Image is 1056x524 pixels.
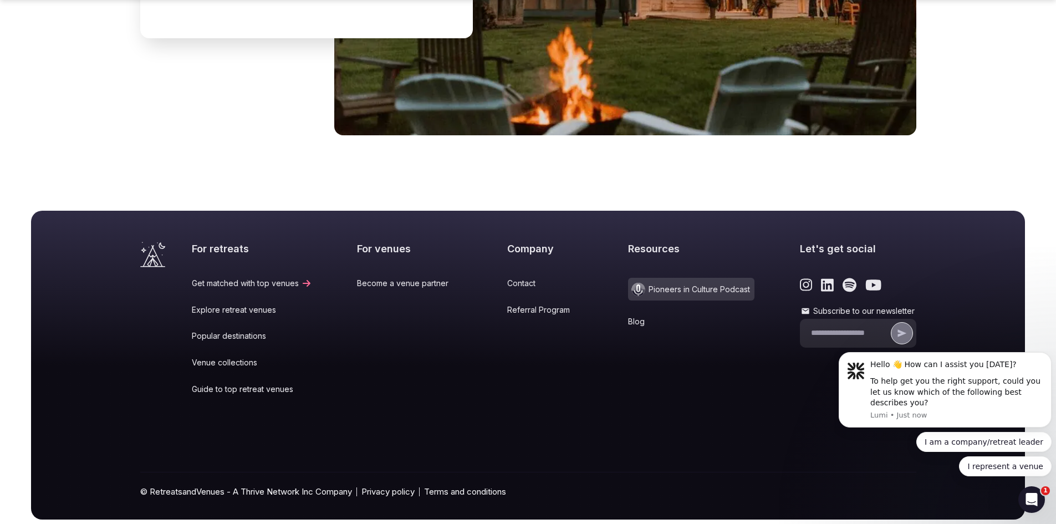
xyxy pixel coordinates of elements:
a: Link to the retreats and venues LinkedIn page [821,278,834,292]
h2: Company [507,242,583,256]
a: Blog [628,316,754,327]
h2: For venues [357,242,462,256]
h2: Let's get social [800,242,916,256]
a: Explore retreat venues [192,304,312,316]
iframe: Intercom notifications message [834,351,1056,494]
a: Link to the retreats and venues Instagram page [800,278,813,292]
a: Become a venue partner [357,278,462,289]
a: Get matched with top venues [192,278,312,289]
a: Privacy policy [361,486,415,497]
a: Venue collections [192,357,312,368]
h2: For retreats [192,242,312,256]
a: Link to the retreats and venues Spotify page [843,278,856,292]
label: Subscribe to our newsletter [800,306,916,317]
a: Pioneers in Culture Podcast [628,278,754,301]
a: Popular destinations [192,330,312,342]
div: © RetreatsandVenues - A Thrive Network Inc Company [140,472,916,520]
a: Visit the homepage [140,242,165,267]
a: Guide to top retreat venues [192,384,312,395]
a: Terms and conditions [424,486,506,497]
h2: Resources [628,242,754,256]
iframe: Intercom live chat [1018,486,1045,513]
a: Referral Program [507,304,583,316]
a: Link to the retreats and venues Youtube page [865,278,881,292]
span: 1 [1041,486,1050,495]
a: Contact [507,278,583,289]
